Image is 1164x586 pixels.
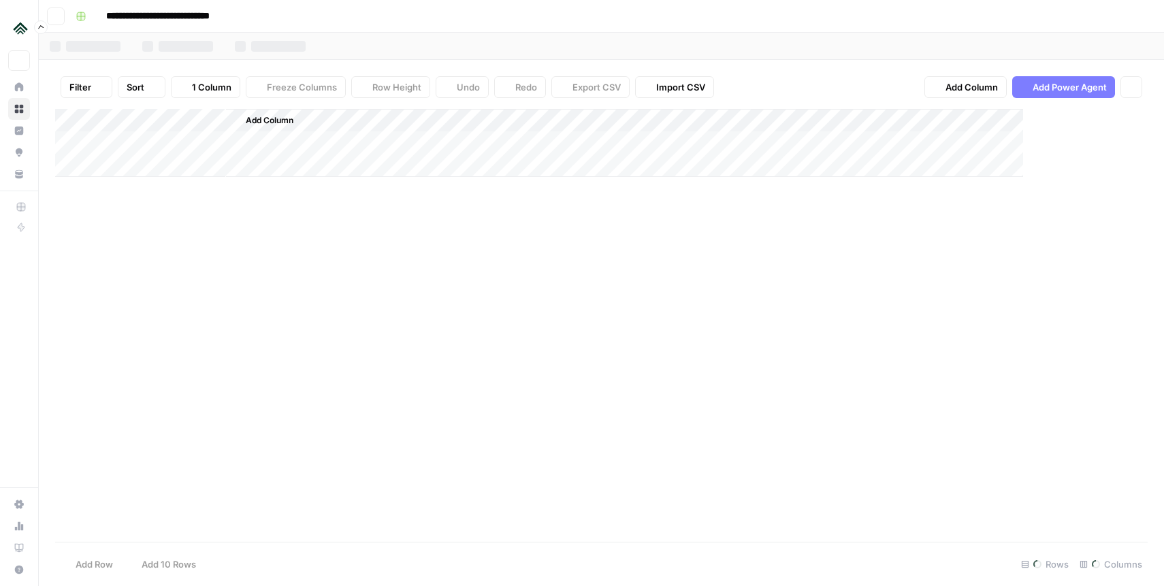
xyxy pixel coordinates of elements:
[351,76,430,98] button: Row Height
[267,80,337,94] span: Freeze Columns
[246,114,293,127] span: Add Column
[171,76,240,98] button: 1 Column
[228,112,299,129] button: Add Column
[127,80,144,94] span: Sort
[945,80,998,94] span: Add Column
[372,80,421,94] span: Row Height
[1074,553,1148,575] div: Columns
[118,76,165,98] button: Sort
[8,515,30,537] a: Usage
[494,76,546,98] button: Redo
[8,163,30,185] a: Your Data
[8,493,30,515] a: Settings
[142,557,196,571] span: Add 10 Rows
[924,76,1007,98] button: Add Column
[192,80,231,94] span: 1 Column
[8,76,30,98] a: Home
[8,537,30,559] a: Learning Hub
[656,80,705,94] span: Import CSV
[1033,80,1107,94] span: Add Power Agent
[121,553,204,575] button: Add 10 Rows
[69,80,91,94] span: Filter
[457,80,480,94] span: Undo
[246,76,346,98] button: Freeze Columns
[61,76,112,98] button: Filter
[76,557,113,571] span: Add Row
[8,98,30,120] a: Browse
[515,80,537,94] span: Redo
[436,76,489,98] button: Undo
[572,80,621,94] span: Export CSV
[8,559,30,581] button: Help + Support
[55,553,121,575] button: Add Row
[551,76,630,98] button: Export CSV
[8,120,30,142] a: Insights
[8,16,33,40] img: Uplisting Logo
[8,11,30,45] button: Workspace: Uplisting
[1012,76,1115,98] button: Add Power Agent
[1016,553,1074,575] div: Rows
[8,142,30,163] a: Opportunities
[635,76,714,98] button: Import CSV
